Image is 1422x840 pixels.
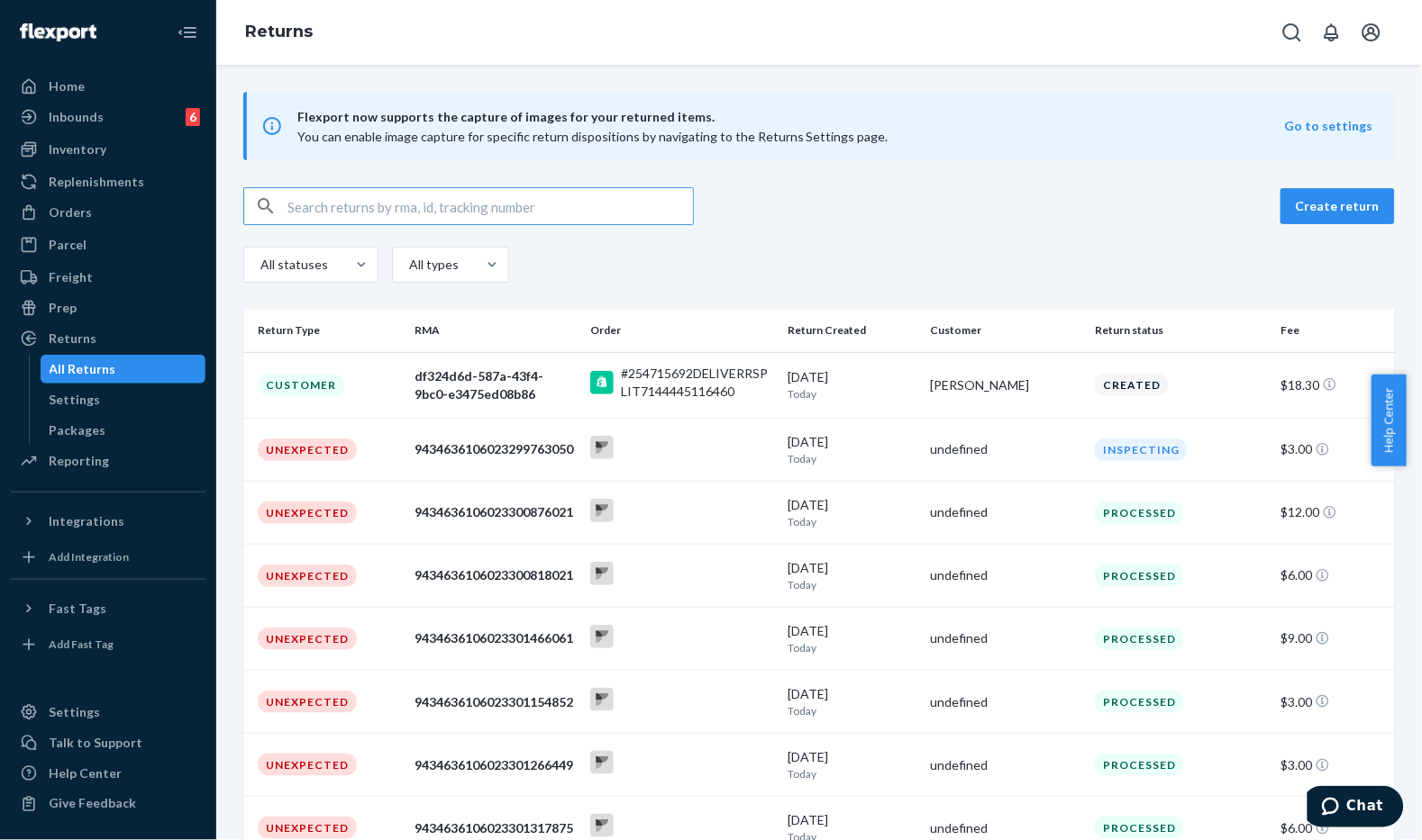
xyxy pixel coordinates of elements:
[1274,14,1310,50] button: Open Search Box
[931,756,1081,774] div: undefined
[11,507,205,536] button: Integrations
[20,23,96,41] img: Flexport logo
[49,140,106,158] div: Inventory
[258,565,357,587] div: Unexpected
[41,355,206,384] a: All Returns
[1274,418,1395,481] td: $3.00
[583,309,780,352] th: Order
[49,452,109,470] div: Reporting
[11,759,205,788] a: Help Center
[11,72,205,101] a: Home
[788,559,916,592] div: [DATE]
[1095,817,1184,839] div: Processed
[11,543,205,572] a: Add Integration
[245,22,313,41] a: Returns
[41,416,206,445] a: Packages
[186,108,200,126] div: 6
[409,256,456,274] div: All types
[49,703,100,721] div: Settings
[415,367,577,403] div: df324d6d-587a-43f4-9bc0-e3475ed08b86
[49,108,104,126] div: Inbounds
[931,503,1081,521] div: undefined
[415,693,577,711] div: 9434636106023301154852
[11,594,205,623] button: Fast Tags
[788,640,916,655] p: Today
[415,440,577,458] div: 9434636106023299763050
[287,188,693,224] input: Search returns by rma, id, tracking number
[11,135,205,164] a: Inventory
[788,622,916,655] div: [DATE]
[260,256,325,274] div: All statuses
[49,77,85,95] div: Home
[49,268,93,286] div: Freight
[49,764,122,782] div: Help Center
[11,728,205,757] button: Talk to Support
[931,629,1081,647] div: undefined
[49,173,144,191] div: Replenishments
[258,438,357,461] div: Unexpected
[1285,117,1373,135] button: Go to settings
[1274,544,1395,607] td: $6.00
[1274,607,1395,670] td: $9.00
[1095,438,1188,461] div: Inspecting
[621,365,773,401] div: #254715692DELIVERRSPLIT7144445116460
[11,447,205,475] a: Reporting
[11,324,205,353] a: Returns
[11,230,205,259] a: Parcel
[1088,309,1274,352] th: Return status
[931,566,1081,584] div: undefined
[1314,14,1350,50] button: Open notifications
[49,512,124,530] div: Integrations
[415,566,577,584] div: 9434636106023300818021
[1274,352,1395,418] td: $18.30
[258,501,357,524] div: Unexpected
[1095,374,1169,396] div: Created
[297,129,889,144] span: You can enable image capture for specific return dispositions by navigating to the Returns Settin...
[1274,734,1395,797] td: $3.00
[258,817,357,839] div: Unexpected
[11,630,205,659] a: Add Fast Tag
[788,766,916,781] p: Today
[780,309,923,352] th: Return Created
[258,374,344,396] div: Customer
[11,198,205,227] a: Orders
[1281,188,1395,224] button: Create return
[788,386,916,402] p: Today
[49,549,129,565] div: Add Integration
[1274,309,1395,352] th: Fee
[258,691,357,713] div: Unexpected
[408,309,584,352] th: RMA
[49,203,92,221] div: Orders
[1095,754,1184,776] div: Processed
[415,503,577,521] div: 9434636106023300876021
[931,376,1081,394] div: [PERSON_NAME]
[1095,501,1184,524] div: Processed
[258,754,357,776] div: Unexpected
[49,734,142,752] div: Talk to Support
[258,628,357,650] div: Unexpected
[49,330,96,348] div: Returns
[41,385,206,414] a: Settings
[788,703,916,718] p: Today
[1372,375,1407,466] button: Help Center
[49,600,106,618] div: Fast Tags
[788,577,916,592] p: Today
[931,440,1081,458] div: undefined
[231,6,327,59] ol: breadcrumbs
[924,309,1089,352] th: Customer
[50,391,101,409] div: Settings
[297,106,1285,128] span: Flexport now supports the capture of images for your returned items.
[1308,786,1404,831] iframe: Opens a widget where you can chat to one of our agents
[788,514,916,529] p: Today
[49,299,77,317] div: Prep
[788,748,916,781] div: [DATE]
[788,685,916,718] div: [DATE]
[788,433,916,466] div: [DATE]
[50,360,116,378] div: All Returns
[931,819,1081,837] div: undefined
[49,236,87,254] div: Parcel
[415,629,577,647] div: 9434636106023301466061
[169,14,205,50] button: Close Navigation
[1095,628,1184,650] div: Processed
[1095,565,1184,587] div: Processed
